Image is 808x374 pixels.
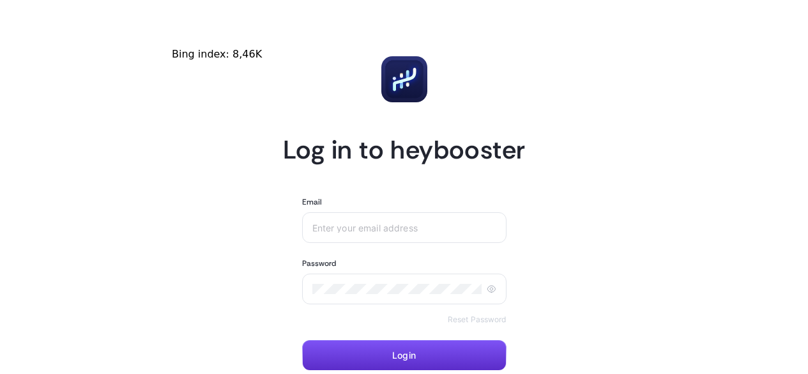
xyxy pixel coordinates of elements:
[302,340,507,371] button: Login
[172,47,262,62] div: Bing index: 8,46K
[302,258,337,269] label: Password
[448,315,507,325] a: Reset Password
[302,197,323,207] label: Email
[283,133,526,166] h1: Log in to heybooster
[312,222,496,233] input: Enter your email address
[392,350,416,361] span: Login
